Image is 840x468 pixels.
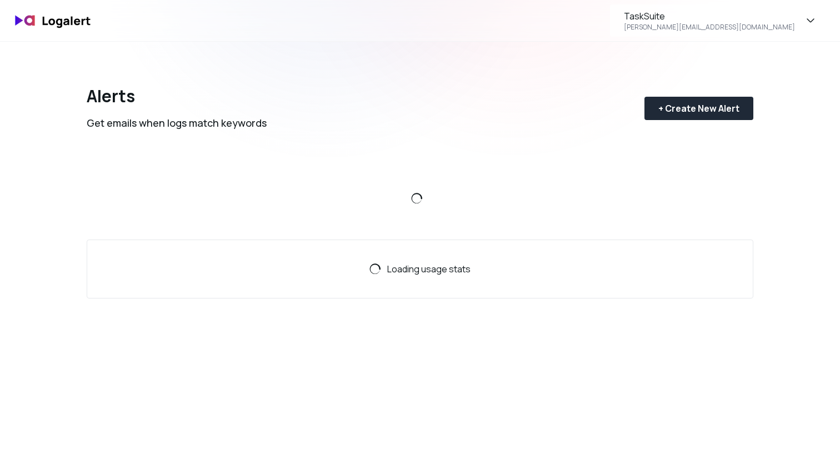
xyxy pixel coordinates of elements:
button: TaskSuite[PERSON_NAME][EMAIL_ADDRESS][DOMAIN_NAME] [610,4,831,37]
div: Alerts [87,86,267,106]
div: TaskSuite [624,9,665,23]
img: logo [9,8,98,34]
div: [PERSON_NAME][EMAIL_ADDRESS][DOMAIN_NAME] [624,23,795,32]
span: Loading usage stats [387,262,471,276]
div: + Create New Alert [658,102,739,115]
button: + Create New Alert [644,97,753,120]
div: Get emails when logs match keywords [87,115,267,131]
